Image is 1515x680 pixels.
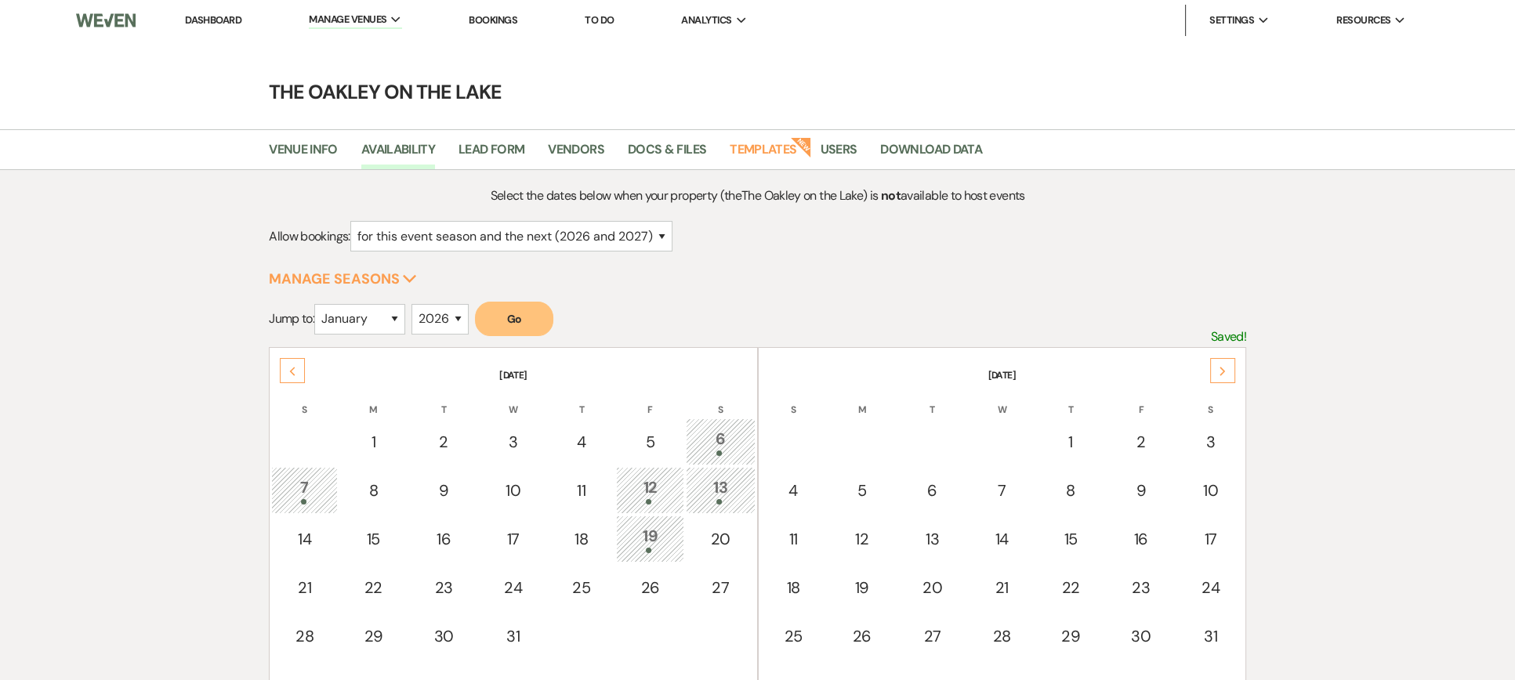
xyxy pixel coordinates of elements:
div: 4 [769,479,818,502]
div: 25 [556,576,606,599]
div: 23 [418,576,470,599]
a: Templates [730,139,796,169]
th: M [339,384,408,417]
div: 30 [418,624,470,648]
a: Docs & Files [628,139,706,169]
div: 3 [488,430,538,454]
a: Lead Form [458,139,524,169]
p: Saved! [1211,327,1246,347]
div: 8 [1046,479,1096,502]
a: To Do [585,13,614,27]
th: W [480,384,546,417]
div: 15 [348,527,399,551]
th: S [760,384,827,417]
div: 1 [1046,430,1096,454]
span: Jump to: [269,310,314,327]
div: 20 [906,576,959,599]
a: Download Data [880,139,982,169]
div: 21 [280,576,329,599]
div: 11 [769,527,818,551]
th: [DATE] [271,349,755,382]
div: 7 [280,476,329,505]
div: 22 [1046,576,1096,599]
div: 5 [836,479,887,502]
th: [DATE] [760,349,1244,382]
span: Resources [1336,13,1390,28]
div: 10 [488,479,538,502]
div: 26 [625,576,676,599]
div: 11 [556,479,606,502]
div: 3 [1186,430,1235,454]
div: 9 [418,479,470,502]
div: 6 [694,427,747,456]
div: 19 [836,576,887,599]
th: T [409,384,479,417]
div: 2 [1115,430,1167,454]
th: W [969,384,1035,417]
div: 20 [694,527,747,551]
strong: New [791,136,813,157]
a: Availability [361,139,435,169]
span: Allow bookings: [269,228,350,244]
div: 17 [1186,527,1235,551]
img: Weven Logo [76,4,136,37]
div: 27 [906,624,959,648]
div: 7 [977,479,1027,502]
th: F [616,384,684,417]
th: T [897,384,967,417]
div: 12 [625,476,676,505]
div: 1 [348,430,399,454]
th: T [548,384,614,417]
div: 18 [769,576,818,599]
strong: not [881,187,901,204]
div: 15 [1046,527,1096,551]
div: 13 [906,527,959,551]
div: 24 [1186,576,1235,599]
div: 6 [906,479,959,502]
div: 23 [1115,576,1167,599]
div: 17 [488,527,538,551]
button: Go [475,302,553,336]
div: 10 [1186,479,1235,502]
div: 16 [1115,527,1167,551]
div: 28 [977,624,1027,648]
div: 29 [348,624,399,648]
div: 9 [1115,479,1167,502]
div: 31 [488,624,538,648]
a: Users [820,139,857,169]
div: 31 [1186,624,1235,648]
div: 24 [488,576,538,599]
a: Venue Info [269,139,338,169]
div: 30 [1115,624,1167,648]
a: Dashboard [185,13,241,27]
div: 27 [694,576,747,599]
div: 28 [280,624,329,648]
div: 2 [418,430,470,454]
div: 8 [348,479,399,502]
span: Manage Venues [309,12,386,27]
div: 14 [977,527,1027,551]
div: 18 [556,527,606,551]
th: S [686,384,756,417]
a: Vendors [548,139,604,169]
button: Manage Seasons [269,272,417,286]
div: 5 [625,430,676,454]
div: 25 [769,624,818,648]
div: 14 [280,527,329,551]
th: S [271,384,338,417]
span: Analytics [681,13,731,28]
div: 21 [977,576,1027,599]
th: F [1106,384,1176,417]
div: 4 [556,430,606,454]
p: Select the dates below when your property (the The Oakley on the Lake ) is available to host events [391,186,1124,206]
th: S [1177,384,1244,417]
div: 29 [1046,624,1096,648]
th: M [828,384,896,417]
h4: The Oakley on the Lake [194,78,1322,106]
div: 16 [418,527,470,551]
div: 26 [836,624,887,648]
a: Bookings [469,13,517,27]
span: Settings [1209,13,1254,28]
div: 13 [694,476,747,505]
div: 19 [625,524,676,553]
